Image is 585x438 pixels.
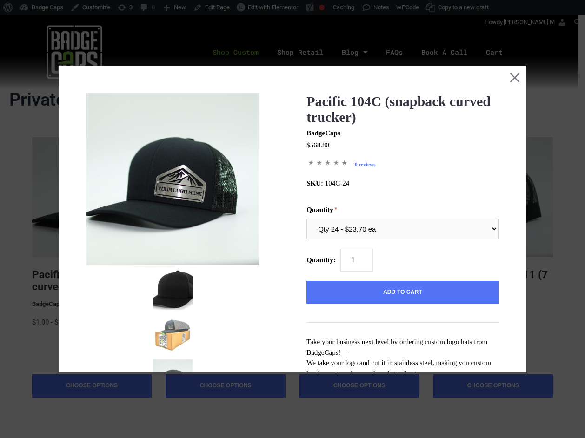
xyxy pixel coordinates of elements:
img: BadgeCaps - Pacific 104C [153,359,193,399]
span: BadgeCaps [306,130,499,137]
button: mark as featured image [86,270,259,310]
button: Close this dialog window [503,66,526,89]
img: BadgeCaps - Pacific 104C [153,270,193,310]
img: BadgeCaps custom logo hats [153,315,193,355]
img: 104C-24 [86,93,259,265]
span: SKU: [306,179,323,187]
a: Pacific 104C (snapback curved trucker) [306,93,491,125]
button: mark as featured image [86,315,259,355]
span: $568.80 [306,141,329,149]
span: 104C-24 [325,179,350,187]
label: Quantity [306,206,499,214]
a: 0 reviews [355,161,375,167]
button: Add to Cart [306,281,499,304]
button: mark as featured image [86,359,259,399]
p: Take your business next level by ordering custom logo hats from BadgeCaps! — We take your logo an... [306,337,499,399]
span: Quantity: [306,256,336,264]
